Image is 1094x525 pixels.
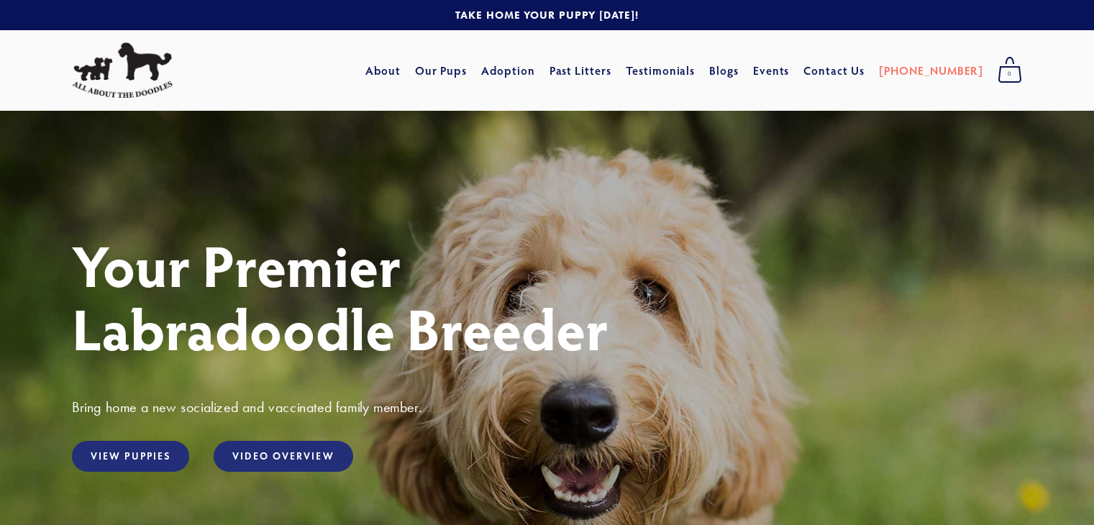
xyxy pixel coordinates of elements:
a: Past Litters [550,63,612,78]
h3: Bring home a new socialized and vaccinated family member. [72,398,1022,416]
a: About [365,58,401,83]
a: Blogs [709,58,739,83]
a: [PHONE_NUMBER] [879,58,983,83]
a: Events [753,58,790,83]
span: 0 [998,65,1022,83]
a: Contact Us [803,58,865,83]
a: Our Pups [415,58,468,83]
a: Video Overview [214,441,352,472]
a: View Puppies [72,441,189,472]
a: Testimonials [626,58,696,83]
a: 0 items in cart [990,52,1029,88]
img: All About The Doodles [72,42,173,99]
h1: Your Premier Labradoodle Breeder [72,233,1022,360]
a: Adoption [481,58,535,83]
